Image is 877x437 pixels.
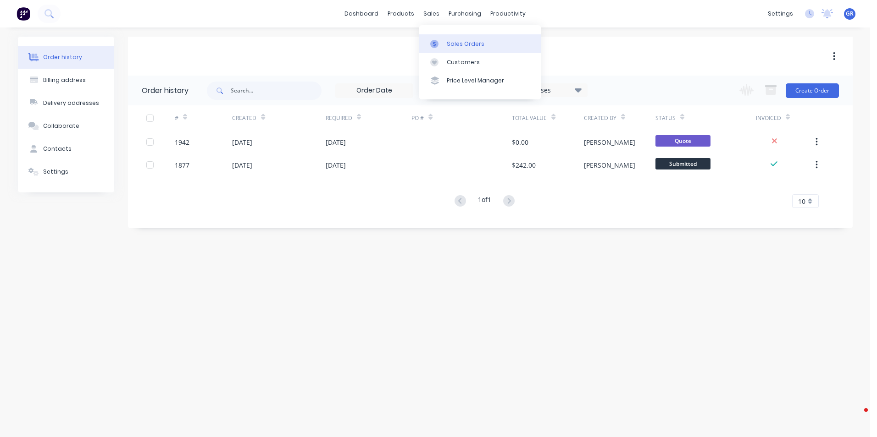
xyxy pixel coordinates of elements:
span: Submitted [655,158,710,169]
iframe: Intercom live chat [846,406,868,428]
div: Status [655,114,676,122]
span: GR [846,10,854,18]
a: Price Level Manager [419,71,541,90]
a: Sales Orders [419,34,541,53]
button: Settings [18,160,114,183]
div: [PERSON_NAME] [584,137,635,147]
button: Delivery addresses [18,92,114,115]
div: # [175,105,232,131]
div: sales [419,7,444,21]
span: Quote [655,135,710,147]
div: Customers [447,58,480,66]
div: Total Value [512,105,583,131]
div: 1942 [175,137,189,147]
div: Price Level Manager [447,76,504,85]
div: products [383,7,419,21]
button: Order history [18,46,114,69]
div: Total Value [512,114,547,122]
div: Invoiced [756,105,813,131]
button: Billing address [18,69,114,92]
div: Created By [584,105,655,131]
div: Sales Orders [447,40,484,48]
button: Create Order [786,83,839,98]
div: # [175,114,178,122]
button: Collaborate [18,115,114,137]
input: Order Date [336,84,413,98]
div: Invoiced [756,114,781,122]
div: $0.00 [512,137,528,147]
div: Order history [43,53,82,61]
div: [DATE] [232,137,252,147]
div: PO # [411,114,424,122]
div: Collaborate [43,122,79,130]
div: $242.00 [512,160,536,170]
div: 27 Statuses [510,85,587,95]
div: productivity [486,7,530,21]
img: Factory [17,7,30,21]
div: [PERSON_NAME] [584,160,635,170]
div: Created By [584,114,616,122]
button: Contacts [18,137,114,160]
div: Created [232,105,325,131]
div: Settings [43,168,68,176]
div: 1877 [175,160,189,170]
div: [DATE] [232,160,252,170]
div: Billing address [43,76,86,84]
div: 1 of 1 [478,195,491,208]
div: settings [763,7,798,21]
div: PO # [411,105,512,131]
div: Order history [142,85,189,96]
div: [DATE] [326,137,346,147]
a: Customers [419,53,541,71]
div: Required [326,114,352,122]
div: Status [655,105,756,131]
a: dashboard [340,7,383,21]
div: [DATE] [326,160,346,170]
input: Search... [231,82,322,100]
div: Contacts [43,145,72,153]
div: purchasing [444,7,486,21]
div: Delivery addresses [43,99,99,107]
div: Required [326,105,412,131]
div: Created [232,114,256,122]
span: 10 [798,197,805,206]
